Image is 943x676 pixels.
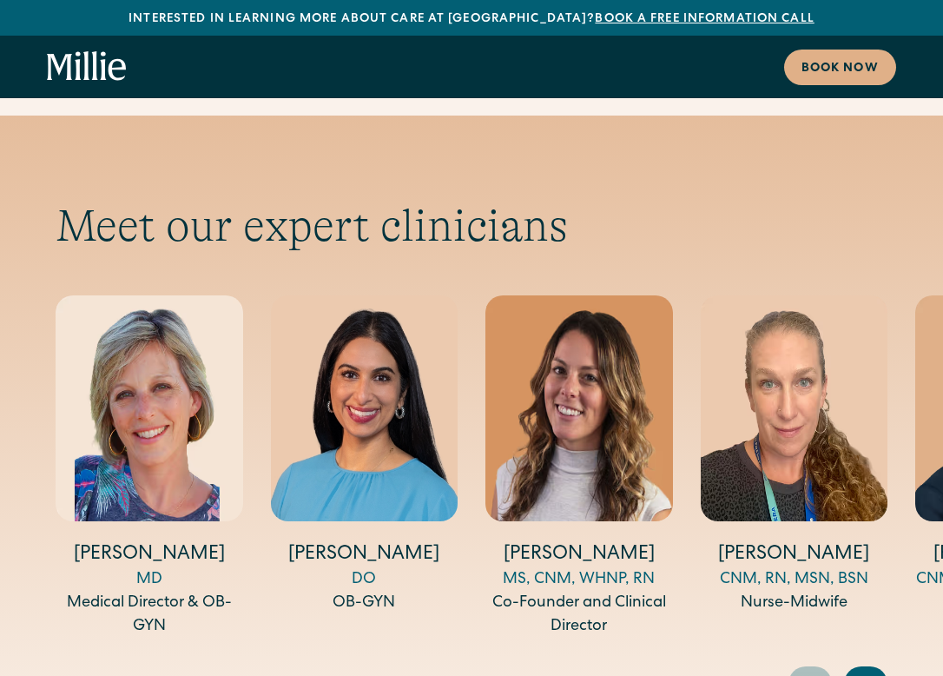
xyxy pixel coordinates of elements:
[784,50,896,85] a: Book now
[701,542,888,569] h4: [PERSON_NAME]
[485,568,673,592] div: MS, CNM, WHNP, RN
[271,295,458,616] div: 2 / 5
[56,542,243,569] h4: [PERSON_NAME]
[485,542,673,569] h4: [PERSON_NAME]
[701,592,888,615] div: Nurse-Midwife
[485,295,673,640] div: 3 / 5
[56,295,243,640] div: 1 / 5
[485,592,673,639] div: Co-Founder and Clinical Director
[56,199,887,253] h2: Meet our expert clinicians
[56,592,243,639] div: Medical Director & OB-GYN
[56,568,243,592] div: MD
[47,51,127,83] a: home
[271,568,458,592] div: DO
[271,592,458,615] div: OB-GYN
[595,13,814,25] a: Book a free information call
[271,542,458,569] h4: [PERSON_NAME]
[701,295,888,616] div: 4 / 5
[701,568,888,592] div: CNM, RN, MSN, BSN
[801,60,879,78] div: Book now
